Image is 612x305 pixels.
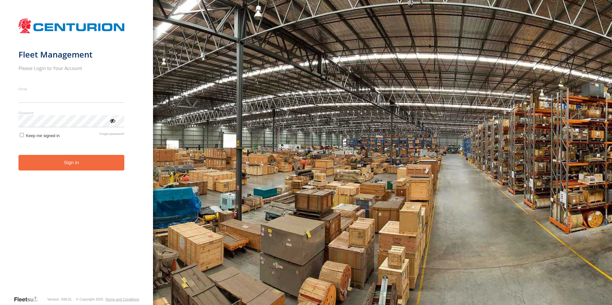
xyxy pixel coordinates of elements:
form: main [18,15,135,295]
a: Forgot password? [100,132,125,138]
h1: Fleet Management [18,49,125,60]
div: © Copyright 2025 - [76,297,139,301]
span: Keep me signed in [26,133,60,138]
div: ViewPassword [109,117,115,124]
div: Version: 308.01 [47,297,72,301]
img: Centurion Transport [18,18,125,34]
a: Terms and Conditions [106,297,139,301]
label: Email [18,87,125,91]
label: Password [18,110,125,115]
input: Keep me signed in [20,133,24,137]
a: Visit our Website [14,296,43,302]
button: Sign in [18,155,125,170]
h2: Please Login to Your Account [18,65,125,71]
